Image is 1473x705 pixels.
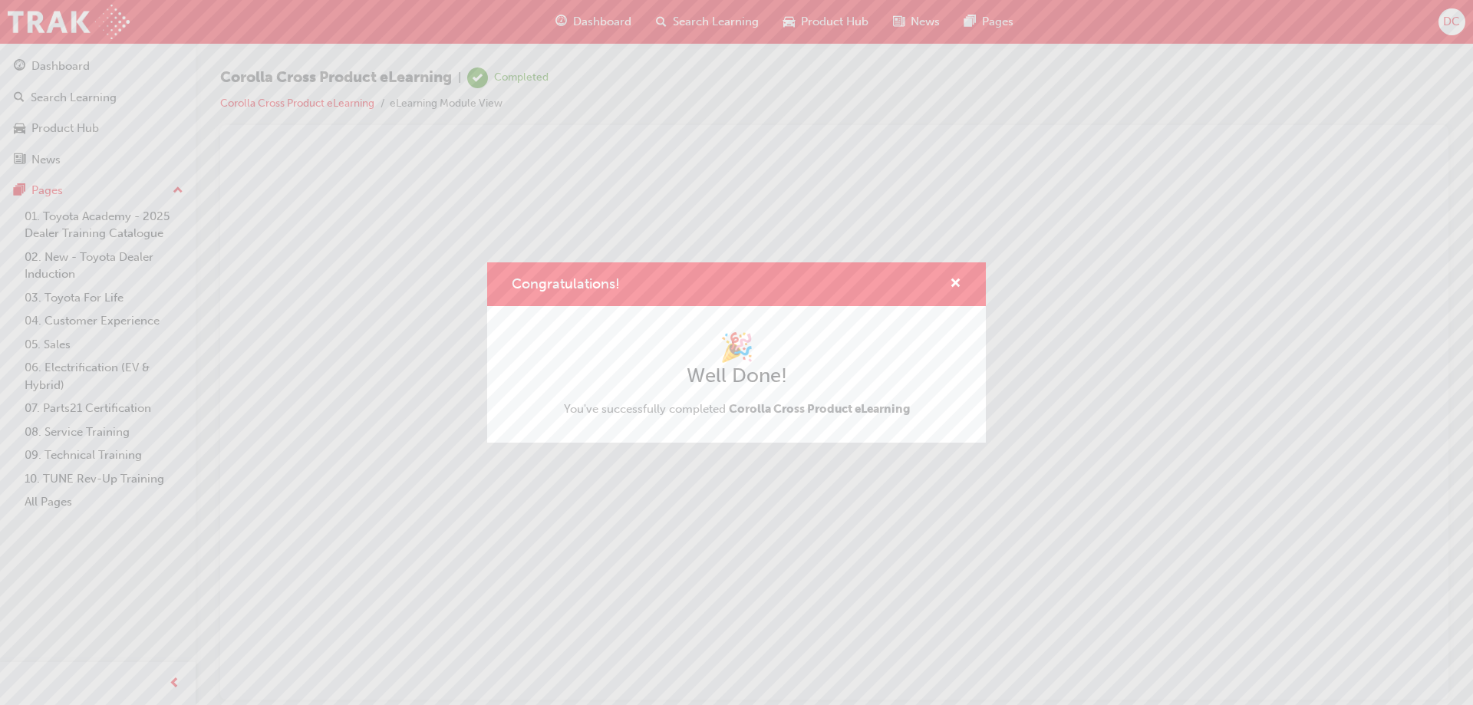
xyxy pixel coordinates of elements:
span: Corolla Cross Product eLearning [729,402,910,416]
button: cross-icon [950,275,961,294]
span: Congratulations! [512,275,620,292]
div: You may now leave this page. [6,272,1198,290]
div: 👋 Bye! [6,230,1198,257]
h1: 🎉 [564,331,910,364]
span: You've successfully completed [564,400,910,418]
div: Congratulations! [487,262,986,442]
h2: Well Done! [564,364,910,388]
span: cross-icon [950,278,961,292]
